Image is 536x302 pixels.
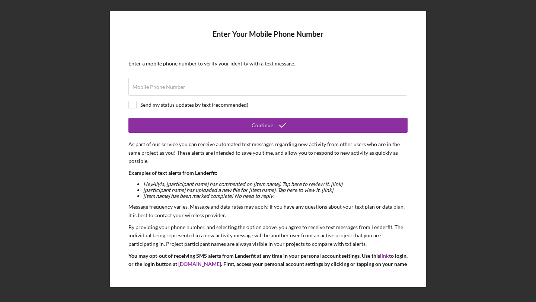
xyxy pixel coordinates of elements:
label: Mobile Phone Number [133,84,185,90]
button: Continue [128,118,408,133]
a: [DOMAIN_NAME] [178,261,221,267]
li: [item name] has been marked complete! No need to reply. [143,193,408,199]
p: As part of our service you can receive automated text messages regarding new activity from other ... [128,140,408,165]
p: By providing your phone number, and selecting the option above, you agree to receive text message... [128,223,408,248]
h4: Enter Your Mobile Phone Number [128,30,408,49]
div: Enter a mobile phone number to verify your identity with a text message. [128,61,408,67]
li: Hey Alyia , [participant name] has commented on [item name]. Tap here to review it. [link] [143,181,408,187]
li: [participant name] has uploaded a new file for [item name]. Tap here to view it. [link] [143,187,408,193]
p: You may opt-out of receiving SMS alerts from Lenderfit at any time in your personal account setti... [128,252,408,285]
p: Examples of text alerts from Lenderfit: [128,169,408,177]
div: Send my status updates by text (recommended) [140,102,248,108]
p: Message frequency varies. Message and data rates may apply. If you have any questions about your ... [128,203,408,219]
a: link [380,253,389,259]
div: Continue [252,118,273,133]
